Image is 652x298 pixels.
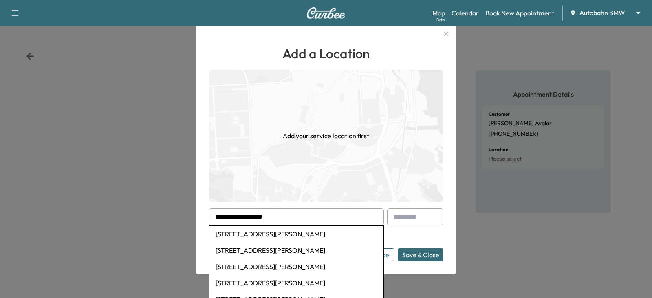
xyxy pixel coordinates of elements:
li: [STREET_ADDRESS][PERSON_NAME] [209,258,383,275]
div: Beta [436,17,445,23]
li: [STREET_ADDRESS][PERSON_NAME] [209,275,383,291]
h1: Add your service location first [283,131,369,141]
img: empty-map-CL6vilOE.png [209,70,443,202]
a: Book New Appointment [485,8,554,18]
button: Save & Close [398,248,443,261]
a: MapBeta [432,8,445,18]
span: Autobahn BMW [579,8,625,18]
h1: Add a Location [209,44,443,63]
a: Calendar [452,8,479,18]
li: [STREET_ADDRESS][PERSON_NAME] [209,226,383,242]
li: [STREET_ADDRESS][PERSON_NAME] [209,242,383,258]
img: Curbee Logo [306,7,346,19]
